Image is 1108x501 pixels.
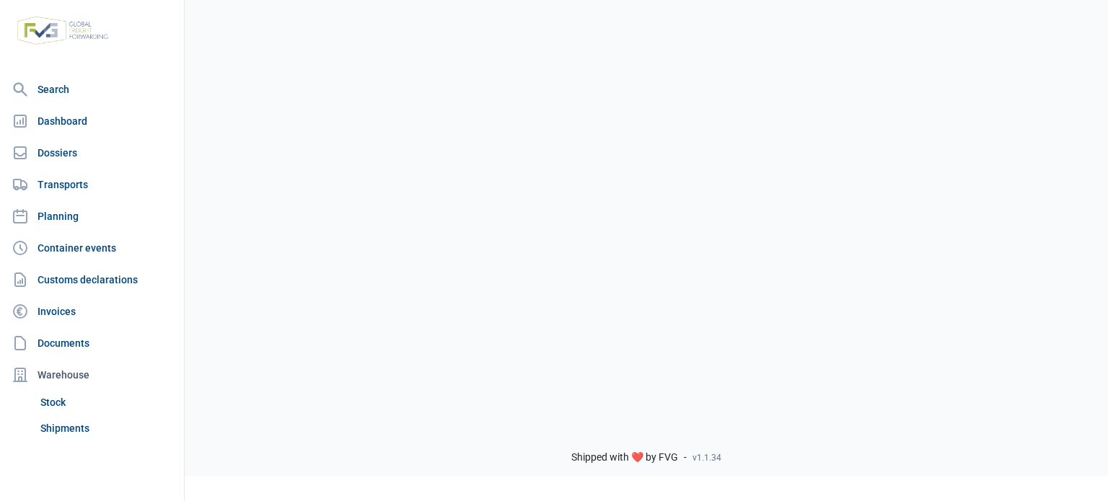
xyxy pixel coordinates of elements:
[571,451,678,464] span: Shipped with ❤️ by FVG
[684,451,687,464] span: -
[6,234,178,262] a: Container events
[35,415,178,441] a: Shipments
[35,389,178,415] a: Stock
[6,202,178,231] a: Planning
[6,107,178,136] a: Dashboard
[692,452,721,464] span: v1.1.34
[6,265,178,294] a: Customs declarations
[6,329,178,358] a: Documents
[6,297,178,326] a: Invoices
[12,11,114,50] img: FVG - Global freight forwarding
[6,138,178,167] a: Dossiers
[6,360,178,389] div: Warehouse
[6,170,178,199] a: Transports
[6,75,178,104] a: Search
